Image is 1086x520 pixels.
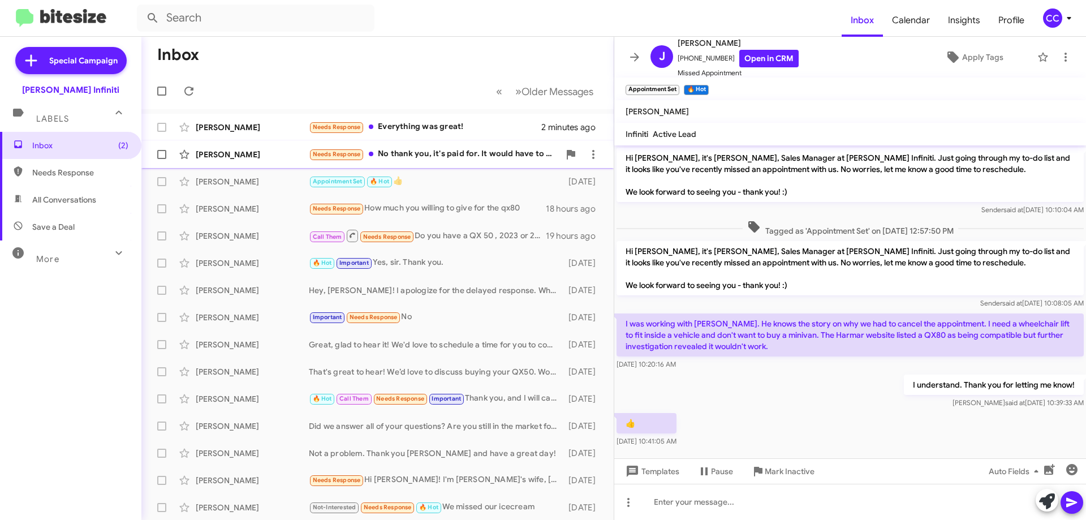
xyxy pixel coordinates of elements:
span: [PERSON_NAME] [DATE] 10:39:33 AM [953,398,1084,407]
div: Everything was great! [309,121,541,134]
div: [PERSON_NAME] [196,448,309,459]
div: [PERSON_NAME] [196,393,309,405]
div: 19 hours ago [546,230,605,242]
a: Inbox [842,4,883,37]
span: Older Messages [522,85,593,98]
span: said at [1002,299,1022,307]
span: Needs Response [313,151,361,158]
div: [DATE] [563,285,605,296]
div: [PERSON_NAME] Infiniti [22,84,119,96]
span: Mark Inactive [765,461,815,482]
div: How much you willing to give for the qx80 [309,202,546,215]
div: 👍 [309,175,563,188]
span: Apply Tags [962,47,1003,67]
div: [DATE] [563,176,605,187]
div: Do you have a QX 50 , 2023 or 2024 luxe? [309,229,546,243]
span: Needs Response [313,205,361,212]
span: Needs Response [313,123,361,131]
div: [DATE] [563,339,605,350]
span: Infiniti [626,129,648,139]
div: [PERSON_NAME] [196,502,309,513]
span: Labels [36,114,69,124]
div: [DATE] [563,366,605,377]
button: Next [508,80,600,103]
div: Not a problem. Thank you [PERSON_NAME] and have a great day! [309,448,563,459]
span: Needs Response [350,313,398,321]
span: Sender [DATE] 10:10:04 AM [981,205,1084,214]
h1: Inbox [157,46,199,64]
span: J [659,48,665,66]
span: Save a Deal [32,221,75,233]
button: Apply Tags [916,47,1032,67]
span: Call Them [339,395,369,402]
p: Hi [PERSON_NAME], it's [PERSON_NAME], Sales Manager at [PERSON_NAME] Infiniti. Just going through... [617,148,1084,202]
span: Important [339,259,369,267]
a: Open in CRM [739,50,799,67]
div: We missed our icecream [309,501,563,514]
span: Call Them [313,233,342,240]
span: said at [1003,205,1023,214]
div: [PERSON_NAME] [196,257,309,269]
span: 🔥 Hot [419,504,438,511]
div: No thank you, it's paid for. It would have to be a really great deal with a very low payment, lik... [309,148,559,161]
span: Needs Response [376,395,424,402]
div: [PERSON_NAME] [196,339,309,350]
span: Active Lead [653,129,696,139]
p: I understand. Thank you for letting me know! [904,375,1084,395]
p: 👍 [617,413,676,433]
div: [PERSON_NAME] [196,230,309,242]
span: Templates [623,461,679,482]
span: [PERSON_NAME] [626,106,689,117]
span: [DATE] 10:20:16 AM [617,360,676,368]
div: No [309,311,563,324]
span: (2) [118,140,128,151]
button: Previous [489,80,509,103]
div: CC [1043,8,1062,28]
button: Auto Fields [980,461,1052,482]
p: I was working with [PERSON_NAME]. He knows the story on why we had to cancel the appointment. I n... [617,313,1084,356]
div: [PERSON_NAME] [196,420,309,432]
div: 18 hours ago [546,203,605,214]
span: Needs Response [32,167,128,178]
span: All Conversations [32,194,96,205]
span: Appointment Set [313,178,363,185]
span: Auto Fields [989,461,1043,482]
span: Needs Response [313,476,361,484]
button: Templates [614,461,688,482]
div: [PERSON_NAME] [196,176,309,187]
span: Special Campaign [49,55,118,66]
a: Insights [939,4,989,37]
div: Hey, [PERSON_NAME]! I apologize for the delayed response. What did you lease? [309,285,563,296]
span: [DATE] 10:41:05 AM [617,437,676,445]
span: Sender [DATE] 10:08:05 AM [980,299,1084,307]
div: [DATE] [563,502,605,513]
span: Inbox [32,140,128,151]
span: Needs Response [363,233,411,240]
span: said at [1005,398,1025,407]
div: [PERSON_NAME] [196,203,309,214]
span: « [496,84,502,98]
span: 🔥 Hot [313,395,332,402]
a: Profile [989,4,1033,37]
div: That's great to hear! We’d love to discuss buying your QX50. Would you be open to scheduling an a... [309,366,563,377]
div: [PERSON_NAME] [196,366,309,377]
a: Calendar [883,4,939,37]
span: More [36,254,59,264]
span: [PHONE_NUMBER] [678,50,799,67]
div: [DATE] [563,475,605,486]
div: Did we answer all of your questions? Are you still in the market for a vehicle? [309,420,563,432]
div: [PERSON_NAME] [196,312,309,323]
div: Hi [PERSON_NAME]! I'm [PERSON_NAME]'s wife, [PERSON_NAME]. Please feel free to reach out to my hu... [309,474,563,487]
span: Missed Appointment [678,67,799,79]
small: Appointment Set [626,85,679,95]
span: 🔥 Hot [370,178,389,185]
small: 🔥 Hot [684,85,708,95]
span: Important [432,395,461,402]
div: [DATE] [563,312,605,323]
div: Yes, sir. Thank you. [309,256,563,269]
span: Important [313,313,342,321]
div: Great, glad to hear it! We'd love to schedule a time for you to come in this week and get your ne... [309,339,563,350]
